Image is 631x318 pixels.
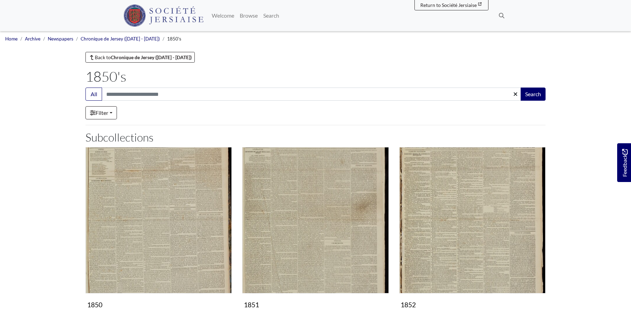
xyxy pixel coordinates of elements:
[260,9,282,22] a: Search
[85,147,232,312] a: 1850 1850
[617,143,631,182] a: Would you like to provide feedback?
[102,88,521,101] input: Search this collection...
[111,54,192,60] strong: Chronique de Jersey ([DATE] - [DATE])
[48,36,73,42] a: Newspapers
[242,147,388,312] a: 1851 1851
[399,147,546,293] img: 1852
[621,149,629,177] span: Feedback
[85,52,195,63] a: Back toChronique de Jersey ([DATE] - [DATE])
[85,88,102,101] button: All
[85,147,232,293] img: 1850
[420,2,477,8] span: Return to Société Jersiaise
[242,147,388,293] img: 1851
[85,131,546,144] h2: Subcollections
[521,88,546,101] button: Search
[25,36,40,42] a: Archive
[167,36,181,42] span: 1850's
[85,106,117,119] a: Filter
[124,3,203,28] a: Société Jersiaise logo
[85,68,546,85] h1: 1850's
[237,9,260,22] a: Browse
[209,9,237,22] a: Welcome
[81,36,160,42] a: Chronique de Jersey ([DATE] - [DATE])
[5,36,18,42] a: Home
[124,4,203,27] img: Société Jersiaise
[399,147,546,312] a: 1852 1852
